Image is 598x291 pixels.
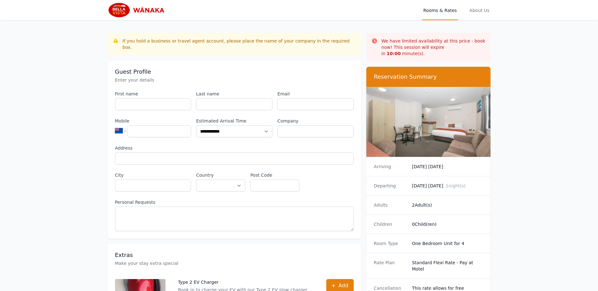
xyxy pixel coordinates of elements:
dt: Adults [374,202,407,208]
span: Add [339,282,348,289]
dt: Room Type [374,240,407,247]
label: Email [277,91,354,97]
h3: Reservation Summary [374,73,483,81]
label: Country [196,172,245,178]
strong: 10 : 00 [387,51,401,56]
h3: Guest Profile [115,68,354,76]
dt: Rate Plan [374,260,407,272]
dd: [DATE] [DATE] [412,183,483,189]
img: Bella Vista Wanaka [107,3,168,18]
dt: Departing [374,183,407,189]
span: 1 night(s) [446,183,466,188]
label: First name [115,91,191,97]
dd: 0 Child(ren) [412,221,483,227]
p: We have limited availability at this price - book now! This session will expire in minute(s). [381,38,486,57]
dt: Children [374,221,407,227]
p: Enter your details [115,77,354,83]
dd: [DATE] [DATE] [412,163,483,170]
div: If you hold a business or travel agent account, please place the name of your company in the requ... [123,38,356,50]
dt: Arriving [374,163,407,170]
dd: One Bedroom Unit for 4 [412,240,483,247]
label: City [115,172,191,178]
img: One Bedroom Unit for 4 [366,87,491,157]
dd: 2 Adult(s) [412,202,483,208]
label: Post Code [250,172,299,178]
p: Make your stay extra special [115,260,354,266]
p: Type 2 EV Charger [178,279,314,285]
label: Personal Requests [115,199,354,205]
label: Last name [196,91,272,97]
h3: Extras [115,251,354,259]
dd: Standard Flexi Rate - Pay at Motel [412,260,483,272]
label: Company [277,118,354,124]
label: Address [115,145,354,151]
label: Estimated Arrival Time [196,118,272,124]
label: Mobile [115,118,191,124]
